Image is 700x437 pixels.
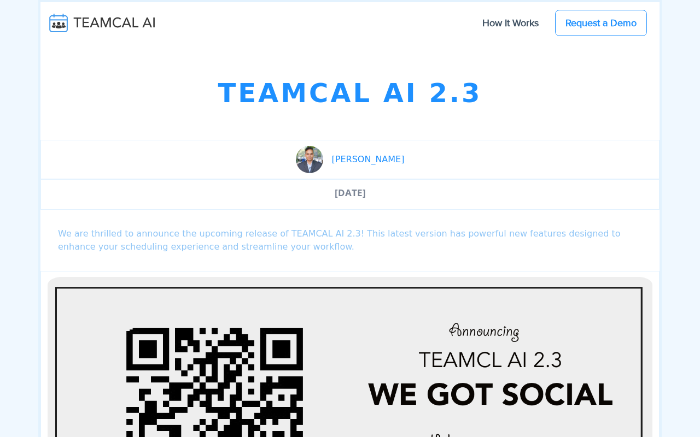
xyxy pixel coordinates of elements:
[48,180,652,200] p: [DATE]
[40,46,660,140] div: TEAMCAL AI 2.3
[40,210,660,271] div: We are thrilled to announce the upcoming release of TEAMCAL AI 2.3! This latest version has power...
[332,154,405,164] a: [PERSON_NAME]
[296,146,323,173] img: image of Raj Lal
[555,10,647,36] a: Request a Demo
[471,11,550,34] a: How It Works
